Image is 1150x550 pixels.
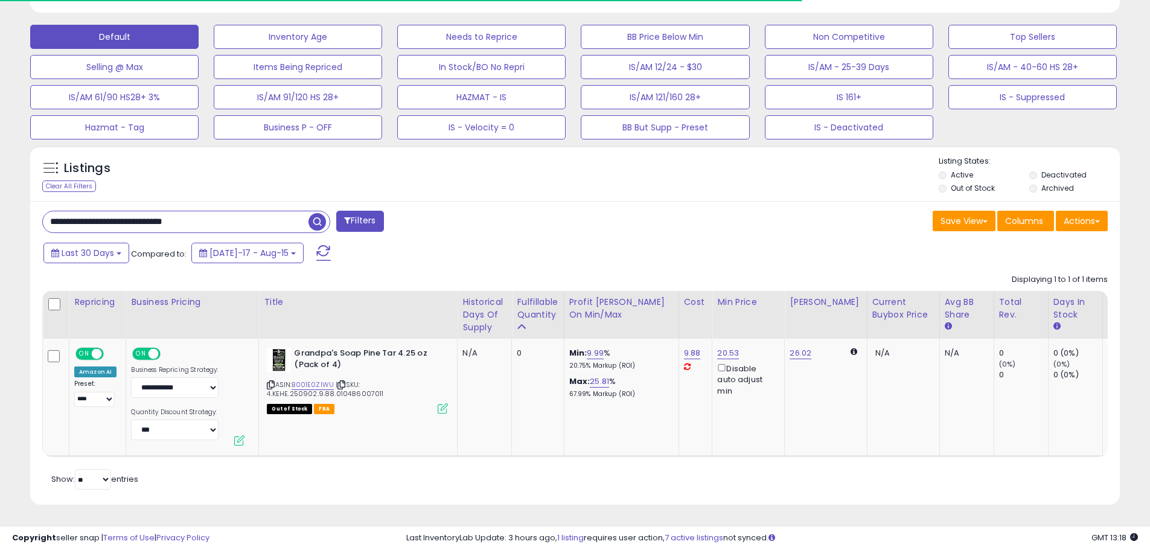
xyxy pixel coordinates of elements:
button: IS - Deactivated [765,115,933,139]
label: Deactivated [1041,170,1087,180]
label: Out of Stock [951,183,995,193]
button: BB But Supp - Preset [581,115,749,139]
button: BB Price Below Min [581,25,749,49]
button: IS/AM - 25-39 Days [765,55,933,79]
span: ON [77,349,92,359]
button: Hazmat - Tag [30,115,199,139]
img: 41OsFq-ROoL._SL40_.jpg [267,348,291,372]
div: seller snap | | [12,532,209,544]
span: 2025-09-15 13:18 GMT [1091,532,1138,543]
a: 7 active listings [665,532,723,543]
div: Cost [684,296,708,309]
span: | SKU: 4.KEHE.250902.9.88.010486007011 [267,380,383,398]
span: OFF [159,349,178,359]
div: Amazon AI [74,366,117,377]
button: Columns [997,211,1054,231]
button: Actions [1056,211,1108,231]
th: The percentage added to the cost of goods (COGS) that forms the calculator for Min & Max prices. [564,291,679,339]
button: IS 161+ [765,85,933,109]
button: In Stock/BO No Repri [397,55,566,79]
small: Days In Stock. [1053,321,1061,332]
button: Non Competitive [765,25,933,49]
button: Last 30 Days [43,243,129,263]
div: Disable auto adjust min [717,362,775,397]
div: 0 [999,348,1048,359]
div: 0 (0%) [1053,369,1102,380]
button: Selling @ Max [30,55,199,79]
p: 67.99% Markup (ROI) [569,390,669,398]
div: Profit [PERSON_NAME] on Min/Max [569,296,674,321]
small: (0%) [1053,359,1070,369]
div: N/A [462,348,502,359]
button: Inventory Age [214,25,382,49]
label: Active [951,170,973,180]
p: Listing States: [939,156,1120,167]
div: % [569,348,669,370]
button: Needs to Reprice [397,25,566,49]
div: Avg BB Share [945,296,989,321]
div: N/A [1108,348,1148,359]
a: Privacy Policy [156,532,209,543]
span: OFF [102,349,121,359]
span: All listings that are currently out of stock and unavailable for purchase on Amazon [267,404,312,414]
div: Days In Stock [1053,296,1097,321]
button: IS - Suppressed [948,85,1117,109]
button: [DATE]-17 - Aug-15 [191,243,304,263]
div: 0 [999,369,1048,380]
span: N/A [875,347,890,359]
button: IS/AM 91/120 HS 28+ [214,85,382,109]
button: IS/AM - 40-60 HS 28+ [948,55,1117,79]
span: FBA [314,404,334,414]
div: % [569,376,669,398]
button: Top Sellers [948,25,1117,49]
div: ASIN: [267,348,448,412]
small: (0%) [999,359,1016,369]
div: N/A [945,348,985,359]
div: Last InventoryLab Update: 3 hours ago, requires user action, not synced. [406,532,1138,544]
div: Business Pricing [131,296,254,309]
strong: Copyright [12,532,56,543]
div: Historical Days Of Supply [462,296,506,334]
a: Terms of Use [103,532,155,543]
div: [PERSON_NAME] [790,296,861,309]
div: Displaying 1 to 1 of 1 items [1012,274,1108,286]
div: Title [264,296,452,309]
div: Repricing [74,296,121,309]
div: 0 (0%) [1053,348,1102,359]
span: ON [134,349,149,359]
b: Grandpa's Soap Pine Tar 4.25 oz (Pack of 4) [294,348,441,373]
a: 1 listing [557,532,584,543]
div: Clear All Filters [42,181,96,192]
label: Business Repricing Strategy: [131,366,219,374]
a: 26.02 [790,347,811,359]
p: 20.75% Markup (ROI) [569,362,669,370]
button: Filters [336,211,383,232]
label: Quantity Discount Strategy: [131,408,219,417]
button: Default [30,25,199,49]
button: IS/AM 12/24 - $30 [581,55,749,79]
div: Current Buybox Price [872,296,934,321]
small: Avg BB Share. [945,321,952,332]
button: IS - Velocity = 0 [397,115,566,139]
button: Items Being Repriced [214,55,382,79]
div: 0 [517,348,554,359]
span: [DATE]-17 - Aug-15 [209,247,289,259]
a: B001E0ZIWU [292,380,334,390]
button: IS/AM 61/90 HS28+ 3% [30,85,199,109]
i: Calculated using Dynamic Max Price. [851,348,857,356]
label: Archived [1041,183,1074,193]
button: IS/AM 121/160 28+ [581,85,749,109]
span: Columns [1005,215,1043,227]
a: 9.99 [587,347,604,359]
div: Preset: [74,380,117,407]
button: Business P - OFF [214,115,382,139]
div: Total Rev. [999,296,1043,321]
a: 20.53 [717,347,739,359]
b: Min: [569,347,587,359]
div: Min Price [717,296,779,309]
button: HAZMAT - IS [397,85,566,109]
div: Fulfillable Quantity [517,296,558,321]
b: Max: [569,376,590,387]
h5: Listings [64,160,110,177]
span: Show: entries [51,473,138,485]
